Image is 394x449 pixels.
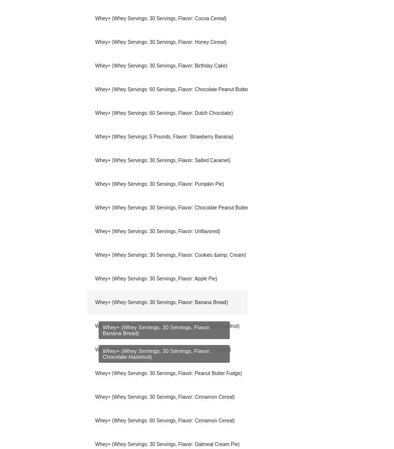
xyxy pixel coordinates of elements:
[87,54,248,78] div: Whey+ (Whey Servings: 30 Servings, Flavor: Birthday Cake)
[87,362,248,385] div: Whey+ (Whey Servings: 30 Servings, Flavor: Peanut Butter Fudge)
[87,267,248,291] div: Whey+ (Whey Servings: 30 Servings, Flavor: Apple Pie)
[87,7,248,31] div: Whey+ (Whey Servings: 30 Servings, Flavor: Cocoa Cereal)
[87,149,248,173] div: Whey+ (Whey Servings: 30 Servings, Flavor: Salted Caramel)
[87,173,248,196] div: Whey+ (Whey Servings: 30 Servings, Flavor: Pumpkin Pie)
[87,243,248,267] div: Whey+ (Whey Servings: 30 Servings, Flavor: Cookies &amp; Cream)
[87,385,248,409] div: Whey+ (Whey Servings: 30 Servings, Flavor: Cinnamon Cereal)
[87,78,248,102] div: Whey+ (Whey Servings: 60 Servings, Flavor: Chocolate Peanut Butter)
[87,338,248,362] div: Whey+ (Whey Servings: 30 Servings, Flavor: Coconut Cream)
[87,314,248,338] div: Whey+ (Whey Servings: 30 Servings, Flavor: Chocolate Hazelnut)
[87,102,248,125] div: Whey+ (Whey Servings: 60 Servings, Flavor: Dutch Chocolate)
[87,196,248,220] div: Whey+ (Whey Servings: 30 Servings, Flavor: Chocolate Peanut Butter)
[87,291,248,314] div: Whey+ (Whey Servings: 30 Servings, Flavor: Banana Bread)
[87,409,248,433] div: Whey+ (Whey Servings: 60 Servings, Flavor: Cinnamon Cereal)
[87,220,248,243] div: Whey+ (Whey Servings: 30 Servings, Flavor: Unflavored)
[87,31,248,54] div: Whey+ (Whey Servings: 30 Servings, Flavor: Honey Cereal)
[87,125,248,149] div: Whey+ (Whey Servings: 5 Pounds, Flavor: Strawberry Banana)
